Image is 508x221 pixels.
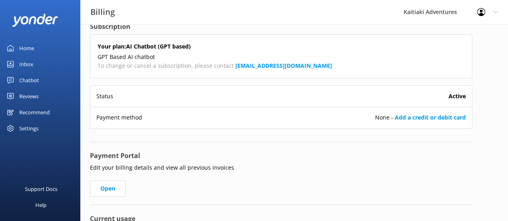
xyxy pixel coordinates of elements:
[90,151,472,161] h4: Payment Portal
[98,53,465,61] p: GPT Based AI chatbot
[19,104,50,120] div: Recommend
[19,40,34,56] div: Home
[35,197,47,213] div: Help
[96,92,113,101] p: Status
[90,22,472,32] h4: Subscription
[19,88,39,104] div: Reviews
[375,113,466,122] span: None -
[19,120,39,136] div: Settings
[96,113,142,122] p: Payment method
[19,72,39,88] div: Chatbot
[98,61,465,70] p: To change or cancel a subscription, please contact
[235,62,332,69] a: [EMAIL_ADDRESS][DOMAIN_NAME]
[395,114,466,121] a: Add a credit or debit card
[90,6,115,18] h3: Billing
[12,14,58,27] img: yonder-white-logo.png
[449,92,466,101] b: Active
[25,181,57,197] div: Support Docs
[90,180,126,197] a: Open
[19,56,33,72] div: Inbox
[90,163,472,172] p: Edit your billing details and view all previous invoices
[98,42,465,51] h5: Your plan: AI Chatbot (GPT based)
